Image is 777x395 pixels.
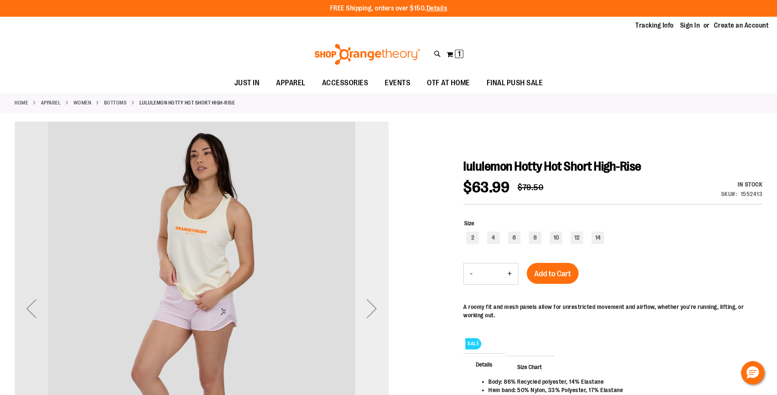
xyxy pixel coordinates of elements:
[330,4,447,13] p: FREE Shipping, orders over $150.
[464,263,479,284] button: Decrease product quantity
[268,74,314,93] a: APPAREL
[487,74,543,92] span: FINAL PUSH SALE
[508,232,521,244] div: 6
[571,232,583,244] div: 12
[680,21,700,30] a: Sign In
[721,180,763,189] div: In stock
[478,74,551,92] a: FINAL PUSH SALE
[721,180,763,189] div: Availability
[419,74,478,93] a: OTF AT HOME
[501,263,518,284] button: Increase product quantity
[592,232,604,244] div: 14
[714,21,769,30] a: Create an Account
[466,232,479,244] div: 2
[15,99,28,107] a: Home
[313,44,422,65] img: Shop Orangetheory
[458,50,461,58] span: 1
[463,159,641,173] span: lululemon Hotty Hot Short High-Rise
[527,263,579,284] button: Add to Cart
[427,5,447,12] a: Details
[529,232,541,244] div: 8
[463,353,505,375] span: Details
[741,190,763,198] div: 1552413
[488,386,754,394] li: Hem band: 50% Nylon, 33% Polyester, 17% Elastane
[487,232,500,244] div: 4
[74,99,91,107] a: WOMEN
[534,269,571,278] span: Add to Cart
[104,99,127,107] a: Bottoms
[41,99,61,107] a: APPAREL
[427,74,470,92] span: OTF AT HOME
[550,232,562,244] div: 10
[741,361,764,385] button: Hello, have a question? Let’s chat.
[505,356,554,377] span: Size Chart
[518,183,543,192] span: $79.50
[385,74,410,92] span: EVENTS
[479,264,501,284] input: Product quantity
[635,21,674,30] a: Tracking Info
[721,191,737,197] strong: SKU
[226,74,268,93] a: JUST IN
[314,74,377,93] a: ACCESSORIES
[488,377,754,386] li: Body: 86% Recycled polyester, 14% Elastane
[376,74,419,93] a: EVENTS
[464,220,474,227] span: Size
[276,74,305,92] span: APPAREL
[465,338,481,349] span: SALE
[234,74,260,92] span: JUST IN
[463,303,762,319] p: A roomy fit and mesh panels allow for unrestricted movement and airflow, whether you're running, ...
[463,179,509,196] span: $63.99
[322,74,368,92] span: ACCESSORIES
[140,99,235,107] strong: lululemon Hotty Hot Short High-Rise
